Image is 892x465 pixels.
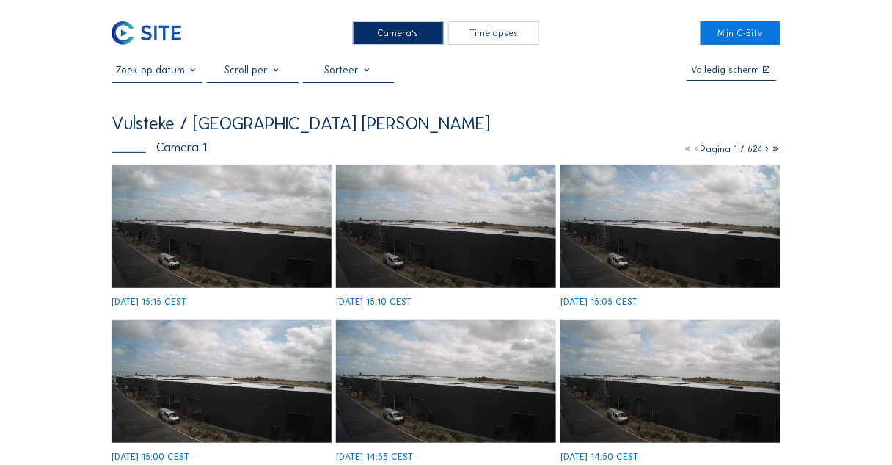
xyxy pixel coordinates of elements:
a: C-SITE Logo [111,21,191,45]
div: Camera 1 [111,141,207,154]
img: image_52685240 [111,165,332,289]
img: image_52685108 [336,165,556,289]
div: [DATE] 15:15 CEST [111,298,186,306]
input: Zoek op datum 󰅀 [111,64,202,76]
div: Camera's [353,21,444,45]
div: [DATE] 15:05 CEST [560,298,637,306]
div: Volledig scherm [692,65,760,74]
div: [DATE] 14:55 CEST [336,453,413,461]
img: image_52684954 [560,165,780,289]
img: image_52684681 [336,320,556,444]
img: C-SITE Logo [111,21,181,45]
div: [DATE] 15:10 CEST [336,298,412,306]
img: image_52684810 [111,320,332,444]
div: [DATE] 15:00 CEST [111,453,189,461]
span: Pagina 1 / 624 [701,143,763,154]
div: [DATE] 14:50 CEST [560,453,638,461]
a: Mijn C-Site [701,21,780,45]
div: Timelapses [448,21,539,45]
div: Vulsteke / [GEOGRAPHIC_DATA] [PERSON_NAME] [111,115,490,133]
img: image_52684551 [560,320,780,444]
